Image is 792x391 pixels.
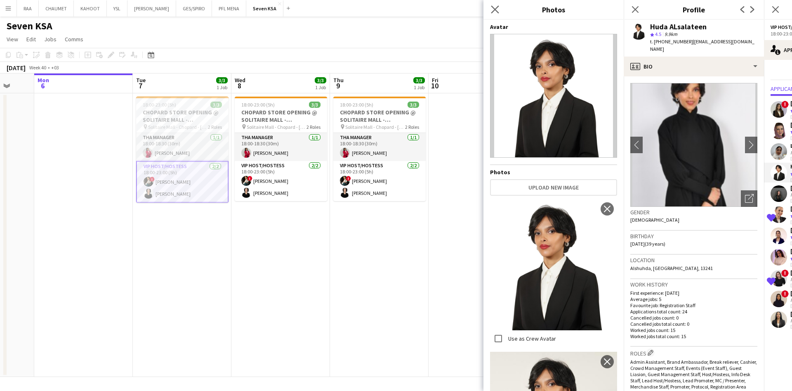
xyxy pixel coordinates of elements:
h4: Photos [490,168,617,176]
span: 18:00-23:00 (5h) [143,102,176,108]
span: 2 Roles [306,124,321,130]
span: Alshuhda, [GEOGRAPHIC_DATA], 13241 [630,265,713,271]
app-card-role: THA Manager1/118:00-18:30 (30m)[PERSON_NAME] [235,133,327,161]
span: Wed [235,76,245,84]
p: Favourite job: Registration Staff [630,302,757,308]
app-card-role: THA Manager1/118:00-18:30 (30m)[PERSON_NAME] [333,133,426,161]
h3: Location [630,256,757,264]
app-card-role: VIP Host/Hostess2/218:00-23:00 (5h)![PERSON_NAME][PERSON_NAME] [136,161,229,203]
a: Comms [61,34,87,45]
span: Tue [136,76,146,84]
h3: CHOPARD STORE OPENING @ SOLITAIRE MALL - [GEOGRAPHIC_DATA] [333,109,426,123]
span: ! [247,176,252,181]
span: View [7,36,18,43]
span: Solitaire Mall - Chopard - [GEOGRAPHIC_DATA] [247,124,306,130]
span: t. [PHONE_NUMBER] [650,38,693,45]
p: Applications total count: 24 [630,308,757,315]
h4: Avatar [490,23,617,31]
h3: CHOPARD STORE OPENING @ SOLITAIRE MALL - [GEOGRAPHIC_DATA] [235,109,327,123]
div: Huda ALsalateen [650,23,707,31]
span: ! [346,176,351,181]
div: [DATE] [7,64,26,72]
div: +03 [51,64,59,71]
app-card-role: THA Manager1/118:00-18:30 (30m)[PERSON_NAME] [136,133,229,161]
span: 4.5 [655,31,661,37]
span: ! [781,101,789,108]
button: KAHOOT [74,0,107,17]
h3: Roles [630,348,757,357]
app-card-role: VIP Host/Hostess2/218:00-23:00 (5h)![PERSON_NAME][PERSON_NAME] [235,161,327,201]
h1: Seven KSA [7,20,52,32]
h3: CHOPARD STORE OPENING @ SOLITAIRE MALL - [GEOGRAPHIC_DATA] [136,109,229,123]
a: View [3,34,21,45]
p: Worked jobs total count: 15 [630,333,757,339]
a: Jobs [41,34,60,45]
button: Seven KSA [246,0,283,17]
span: | [EMAIL_ADDRESS][DOMAIN_NAME] [650,38,754,52]
span: 9 [332,81,344,90]
span: 18:00-23:00 (5h) [241,102,275,108]
button: Upload new image [490,179,617,196]
p: Cancelled jobs count: 0 [630,315,757,321]
span: 18:00-23:00 (5h) [340,102,373,108]
h3: Birthday [630,232,757,240]
span: 3/3 [315,77,326,83]
h3: Work history [630,281,757,288]
span: 2 Roles [208,124,222,130]
button: CHAUMET [39,0,74,17]
span: 10 [431,81,438,90]
span: 8 [233,81,245,90]
h3: Photos [483,4,624,15]
div: 1 Job [414,84,424,90]
app-card-role: VIP Host/Hostess2/218:00-23:00 (5h)![PERSON_NAME][PERSON_NAME] [333,161,426,201]
div: 1 Job [315,84,326,90]
img: Crew photo 1136825 [490,199,617,330]
span: Edit [26,36,36,43]
span: Solitaire Mall - Chopard - [GEOGRAPHIC_DATA] [345,124,405,130]
p: Worked jobs count: 15 [630,327,757,333]
img: Crew avatar [490,34,617,158]
p: Cancelled jobs total count: 0 [630,321,757,327]
span: Week 40 [27,64,48,71]
span: Solitaire Mall - Chopard - [GEOGRAPHIC_DATA] [148,124,208,130]
div: Open photos pop-in [741,190,757,207]
h3: Profile [624,4,764,15]
span: ! [781,290,789,298]
p: First experience: [DATE] [630,290,757,296]
h3: Gender [630,209,757,216]
span: ! [781,270,789,277]
span: 3/3 [216,77,228,83]
span: 3/3 [413,77,425,83]
span: 2 Roles [405,124,419,130]
span: 3/3 [210,102,222,108]
span: Jobs [44,36,57,43]
span: 3/3 [408,102,419,108]
p: Average jobs: 5 [630,296,757,302]
span: Mon [38,76,49,84]
button: GES/SPIRO [176,0,212,17]
span: ! [150,177,155,182]
div: Bio [624,57,764,76]
app-job-card: 18:00-23:00 (5h)3/3CHOPARD STORE OPENING @ SOLITAIRE MALL - [GEOGRAPHIC_DATA] Solitaire Mall - Ch... [235,97,327,201]
span: [DATE] (39 years) [630,241,665,247]
span: 3/3 [309,102,321,108]
label: Use as Crew Avatar [507,335,556,342]
span: 6 [36,81,49,90]
span: Comms [65,36,83,43]
button: PFL MENA [212,0,246,17]
img: Crew avatar or photo [630,83,757,207]
span: 9.9km [663,31,679,37]
span: 7 [135,81,146,90]
button: [PERSON_NAME] [127,0,176,17]
app-job-card: 18:00-23:00 (5h)3/3CHOPARD STORE OPENING @ SOLITAIRE MALL - [GEOGRAPHIC_DATA] Solitaire Mall - Ch... [333,97,426,201]
span: Fri [432,76,438,84]
div: 18:00-23:00 (5h)3/3CHOPARD STORE OPENING @ SOLITAIRE MALL - [GEOGRAPHIC_DATA] Solitaire Mall - Ch... [136,97,229,203]
button: RAA [17,0,39,17]
a: Edit [23,34,39,45]
div: 1 Job [217,84,227,90]
span: [DEMOGRAPHIC_DATA] [630,217,679,223]
button: YSL [107,0,127,17]
span: Thu [333,76,344,84]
